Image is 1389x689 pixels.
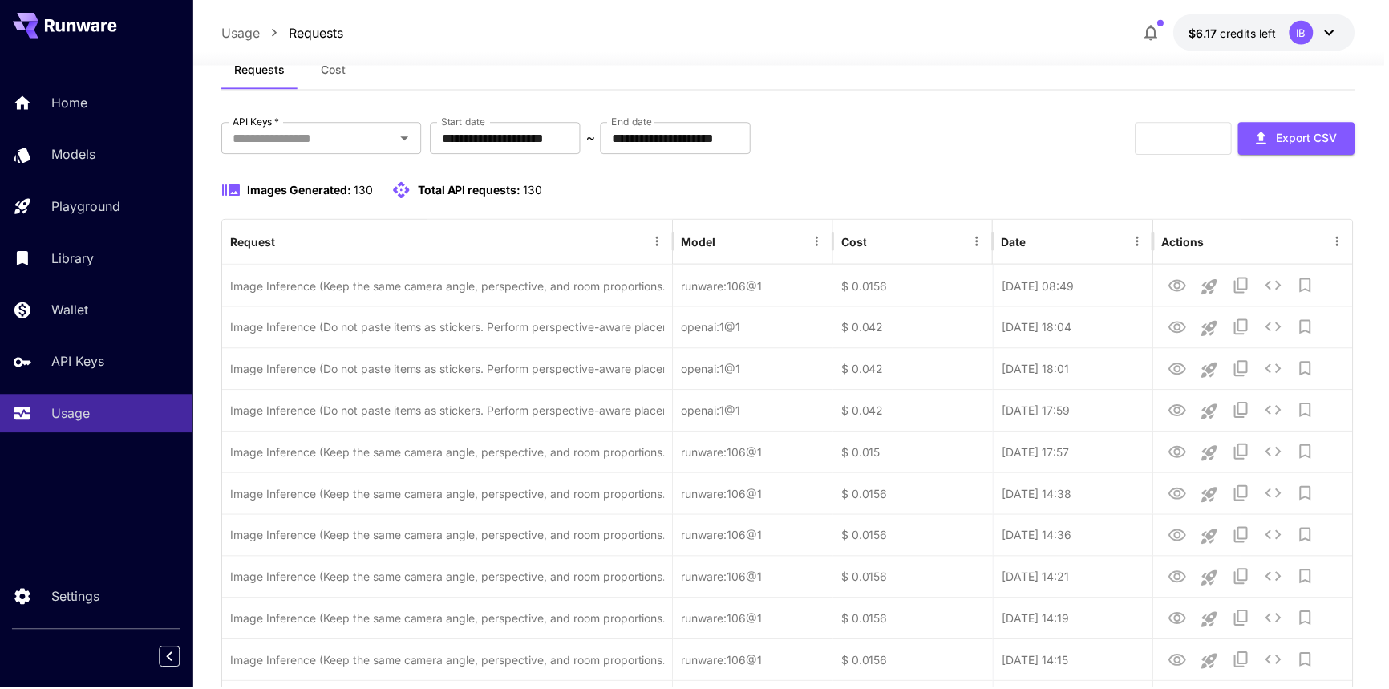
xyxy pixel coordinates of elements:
[233,116,280,129] label: API Keys
[1193,25,1281,42] div: $6.16552
[1031,231,1053,253] button: Sort
[51,197,120,217] p: Playground
[525,184,545,197] span: 130
[160,648,180,669] button: Collapse sidebar
[51,589,99,608] p: Settings
[231,236,276,249] div: Request
[1165,236,1208,249] div: Actions
[443,116,487,129] label: Start date
[395,128,417,150] button: Open
[1225,26,1281,40] span: credits left
[235,63,285,78] span: Requests
[1193,26,1225,40] span: $6.17
[588,129,597,148] p: ~
[51,249,94,269] p: Library
[844,236,869,249] div: Cost
[871,231,893,253] button: Sort
[51,353,104,372] p: API Keys
[969,231,991,253] button: Menu
[322,63,347,78] span: Cost
[648,231,670,253] button: Menu
[614,116,654,129] label: End date
[719,231,742,253] button: Sort
[51,93,87,112] p: Home
[1004,236,1029,249] div: Date
[1294,21,1318,45] div: IB
[1330,231,1353,253] button: Menu
[1177,14,1359,51] button: $6.16552IB
[248,184,352,197] span: Images Generated:
[51,145,95,164] p: Models
[51,301,88,320] p: Wallet
[419,184,522,197] span: Total API requests:
[808,231,831,253] button: Menu
[51,405,90,424] p: Usage
[277,231,300,253] button: Sort
[222,23,344,43] nav: breadcrumb
[683,236,718,249] div: Model
[1242,123,1359,156] button: Export CSV
[222,23,261,43] a: Usage
[354,184,374,197] span: 130
[1130,231,1152,253] button: Menu
[290,23,344,43] a: Requests
[172,644,192,673] div: Collapse sidebar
